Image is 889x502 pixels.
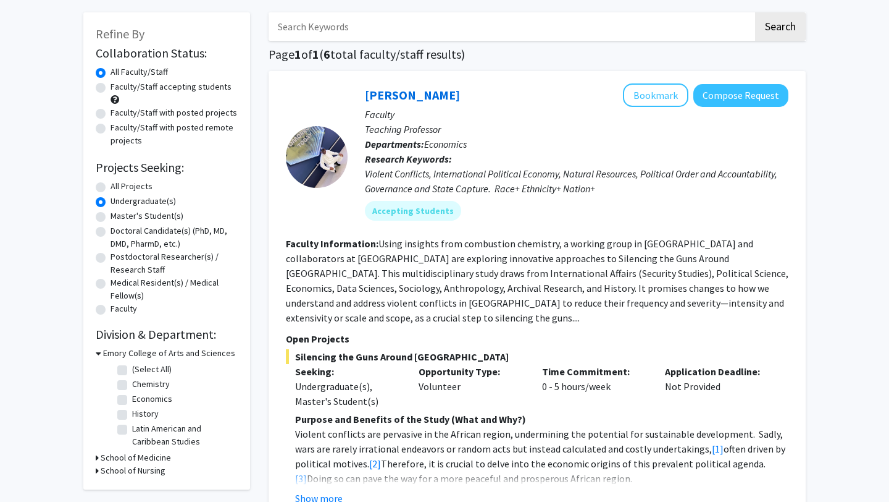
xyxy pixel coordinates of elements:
[295,364,400,379] p: Seeking:
[365,87,460,103] a: [PERSON_NAME]
[286,237,788,324] fg-read-more: Using insights from combustion chemistry, a working group in [GEOGRAPHIC_DATA] and collaborators ...
[111,250,238,276] label: Postdoctoral Researcher(s) / Research Staff
[9,446,52,493] iframe: Chat
[132,363,172,376] label: (Select All)
[533,364,656,409] div: 0 - 5 hours/week
[111,195,176,208] label: Undergraduate(s)
[312,46,319,62] span: 1
[132,422,235,448] label: Latin American and Caribbean Studies
[132,393,172,406] label: Economics
[419,364,524,379] p: Opportunity Type:
[96,46,238,61] h2: Collaboration Status:
[111,224,238,250] label: Doctoral Candidate(s) (PhD, MD, DMD, PharmD, etc.)
[269,47,806,62] h1: Page of ( total faculty/staff results)
[96,160,238,175] h2: Projects Seeking:
[286,349,788,364] span: Silencing the Guns Around [GEOGRAPHIC_DATA]
[103,347,235,360] h3: Emory College of Arts and Sciences
[96,327,238,342] h2: Division & Department:
[132,378,170,391] label: Chemistry
[323,46,330,62] span: 6
[101,464,165,477] h3: School of Nursing
[365,166,788,196] div: Violent Conflicts, International Political Economy, Natural Resources, Political Order and Accoun...
[111,180,152,193] label: All Projects
[665,364,770,379] p: Application Deadline:
[365,201,461,221] mat-chip: Accepting Students
[111,106,237,119] label: Faculty/Staff with posted projects
[409,364,533,409] div: Volunteer
[132,407,159,420] label: History
[286,331,788,346] p: Open Projects
[623,83,688,107] button: Add Melvin Ayogu to Bookmarks
[365,138,424,150] b: Departments:
[424,138,467,150] span: Economics
[294,46,301,62] span: 1
[111,121,238,147] label: Faculty/Staff with posted remote projects
[269,12,753,41] input: Search Keywords
[365,107,788,122] p: Faculty
[111,302,137,315] label: Faculty
[365,153,452,165] b: Research Keywords:
[111,80,232,93] label: Faculty/Staff accepting students
[295,472,307,485] a: [3]
[365,122,788,137] p: Teaching Professor
[111,66,168,79] label: All Faculty/Staff
[693,84,788,107] button: Compose Request to Melvin Ayogu
[295,427,788,486] p: Violent conflicts are pervasive in the African region, undermining the potential for sustainable ...
[111,276,238,302] label: Medical Resident(s) / Medical Fellow(s)
[96,26,144,41] span: Refine By
[712,443,724,455] a: [1]
[369,457,381,470] a: [2]
[542,364,647,379] p: Time Commitment:
[101,451,171,464] h3: School of Medicine
[286,237,378,250] b: Faculty Information:
[295,379,400,409] div: Undergraduate(s), Master's Student(s)
[111,210,183,223] label: Master's Student(s)
[755,12,806,41] button: Search
[656,364,779,409] div: Not Provided
[295,413,526,425] strong: Purpose and Benefits of the Study (What and Why?)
